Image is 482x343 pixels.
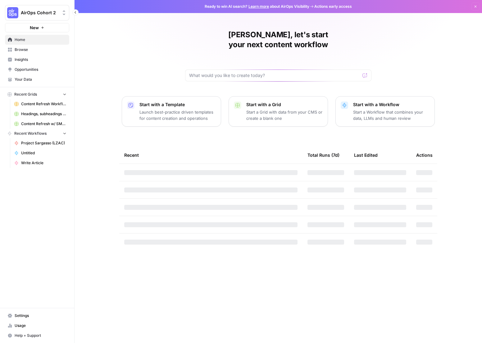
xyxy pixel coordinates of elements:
span: Write Article [21,160,66,166]
span: AirOps Cohort 2 [21,10,58,16]
span: New [30,25,39,31]
div: Total Runs (7d) [307,147,339,164]
input: What would you like to create today? [189,72,360,79]
a: Home [5,35,69,45]
a: Content Refresh w/ SME input - [PERSON_NAME] [11,119,69,129]
a: Untitled [11,148,69,158]
span: Ready to win AI search? about AirOps Visibility [205,4,309,9]
p: Start with a Workflow [353,102,430,108]
span: Content Refresh Workflow [21,101,66,107]
p: Start with a Template [139,102,216,108]
button: New [5,23,69,32]
span: Browse [15,47,66,52]
a: Insights [5,55,69,65]
button: Start with a WorkflowStart a Workflow that combines your data, LLMs and human review [335,96,435,127]
a: Usage [5,321,69,331]
h1: [PERSON_NAME], let's start your next content workflow [185,30,371,50]
a: Your Data [5,74,69,84]
span: Actions early access [314,4,352,9]
a: Browse [5,45,69,55]
button: Workspace: AirOps Cohort 2 [5,5,69,20]
p: Start with a Grid [246,102,323,108]
span: Opportunities [15,67,66,72]
span: Recent Workflows [14,131,47,136]
a: Content Refresh Workflow [11,99,69,109]
span: Recent Grids [14,92,37,97]
img: AirOps Cohort 2 Logo [7,7,18,18]
button: Start with a GridStart a Grid with data from your CMS or create a blank one [229,96,328,127]
span: Untitled [21,150,66,156]
a: Write Article [11,158,69,168]
p: Start a Grid with data from your CMS or create a blank one [246,109,323,121]
span: Headings, subheadings & related KWs - [PERSON_NAME] [21,111,66,117]
span: Project Sargasso (LZAC) [21,140,66,146]
span: Content Refresh w/ SME input - [PERSON_NAME] [21,121,66,127]
a: Opportunities [5,65,69,74]
a: Headings, subheadings & related KWs - [PERSON_NAME] [11,109,69,119]
span: Settings [15,313,66,318]
div: Recent [124,147,298,164]
a: Project Sargasso (LZAC) [11,138,69,148]
div: Last Edited [354,147,378,164]
button: Recent Workflows [5,129,69,138]
span: Your Data [15,77,66,82]
span: Insights [15,57,66,62]
a: Learn more [248,4,269,9]
div: Actions [416,147,433,164]
button: Help + Support [5,331,69,341]
p: Launch best-practice driven templates for content creation and operations [139,109,216,121]
span: Home [15,37,66,43]
span: Help + Support [15,333,66,338]
span: Usage [15,323,66,328]
button: Recent Grids [5,90,69,99]
button: Start with a TemplateLaunch best-practice driven templates for content creation and operations [122,96,221,127]
p: Start a Workflow that combines your data, LLMs and human review [353,109,430,121]
a: Settings [5,311,69,321]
